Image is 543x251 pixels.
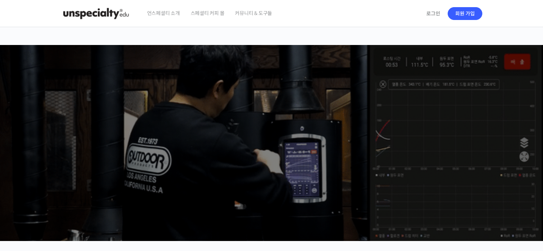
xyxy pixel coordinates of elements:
[7,109,536,145] p: [PERSON_NAME]을 다하는 당신을 위해, 최고와 함께 만든 커피 클래스
[7,149,536,159] p: 시간과 장소에 구애받지 않고, 검증된 커리큘럼으로
[422,5,444,22] a: 로그인
[448,7,482,20] a: 회원 가입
